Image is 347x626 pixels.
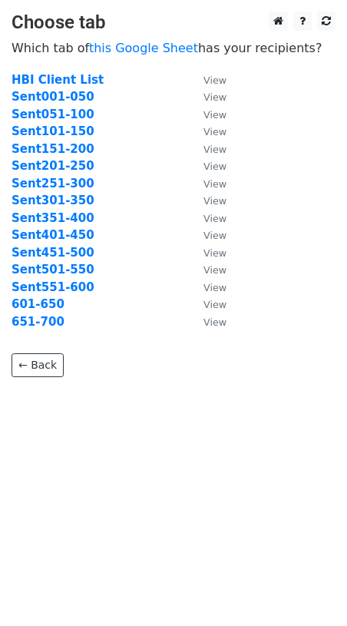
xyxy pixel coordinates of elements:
[12,12,335,34] h3: Choose tab
[203,213,226,224] small: View
[188,159,226,173] a: View
[12,263,94,277] a: Sent501-550
[203,282,226,293] small: View
[12,280,94,294] a: Sent551-600
[12,159,94,173] a: Sent201-250
[203,299,226,310] small: View
[203,75,226,86] small: View
[12,353,64,377] a: ← Back
[203,144,226,155] small: View
[12,177,94,190] a: Sent251-300
[203,178,226,190] small: View
[12,40,335,56] p: Which tab of has your recipients?
[188,211,226,225] a: View
[203,126,226,137] small: View
[203,195,226,207] small: View
[12,315,64,329] a: 651-700
[12,108,94,121] a: Sent051-100
[203,230,226,241] small: View
[203,264,226,276] small: View
[203,109,226,121] small: View
[188,124,226,138] a: View
[12,297,64,311] a: 601-650
[188,228,226,242] a: View
[188,315,226,329] a: View
[203,316,226,328] small: View
[188,297,226,311] a: View
[12,73,104,87] a: HBI Client List
[12,124,94,138] a: Sent101-150
[12,142,94,156] a: Sent151-200
[203,247,226,259] small: View
[12,246,94,260] a: Sent451-500
[188,280,226,294] a: View
[188,108,226,121] a: View
[188,177,226,190] a: View
[188,73,226,87] a: View
[203,161,226,172] small: View
[12,211,94,225] a: Sent351-400
[203,91,226,103] small: View
[12,90,94,104] a: Sent001-050
[89,41,198,55] a: this Google Sheet
[12,194,94,207] a: Sent301-350
[188,246,226,260] a: View
[188,194,226,207] a: View
[188,263,226,277] a: View
[188,90,226,104] a: View
[188,142,226,156] a: View
[12,228,94,242] a: Sent401-450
